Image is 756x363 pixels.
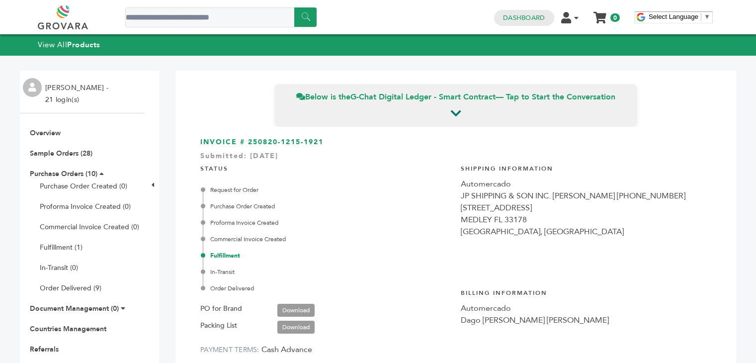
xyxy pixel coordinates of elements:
[350,91,496,102] strong: G-Chat Digital Ledger - Smart Contract
[649,13,698,20] span: Select Language
[30,304,119,313] a: Document Management (0)
[649,13,710,20] a: Select Language​
[203,268,451,276] div: In-Transit
[45,82,111,106] li: [PERSON_NAME] - 21 login(s)
[30,324,106,334] a: Countries Management
[461,226,711,238] div: [GEOGRAPHIC_DATA], [GEOGRAPHIC_DATA]
[203,185,451,194] div: Request for Order
[461,281,711,302] h4: Billing Information
[125,7,317,27] input: Search a product or brand...
[200,137,711,147] h3: INVOICE # 250820-1215-1921
[30,345,59,354] a: Referrals
[40,263,78,272] a: In-Transit (0)
[461,314,711,326] div: Dago [PERSON_NAME] [PERSON_NAME]
[704,13,710,20] span: ▼
[40,283,101,293] a: Order Delivered (9)
[40,181,127,191] a: Purchase Order Created (0)
[261,344,312,355] span: Cash Advance
[30,169,97,179] a: Purchase Orders (10)
[461,214,711,226] div: MEDLEY FL 33178
[40,222,139,232] a: Commercial Invoice Created (0)
[610,13,620,22] span: 0
[277,321,315,334] a: Download
[203,202,451,211] div: Purchase Order Created
[67,40,100,50] strong: Products
[30,128,61,138] a: Overview
[461,190,711,202] div: JP SHIPPING & SON INC. [PERSON_NAME] [PHONE_NUMBER]
[200,151,711,166] div: Submitted: [DATE]
[200,157,451,178] h4: STATUS
[461,178,711,190] div: Automercado
[461,202,711,214] div: [STREET_ADDRESS]
[203,251,451,260] div: Fulfillment
[203,284,451,293] div: Order Delivered
[296,91,615,102] span: Below is the — Tap to Start the Conversation
[701,13,701,20] span: ​
[23,78,42,97] img: profile.png
[461,302,711,314] div: Automercado
[40,243,83,252] a: Fulfillment (1)
[200,320,237,332] label: Packing List
[200,345,259,355] label: PAYMENT TERMS:
[200,303,242,315] label: PO for Brand
[461,157,711,178] h4: Shipping Information
[594,9,606,19] a: My Cart
[38,40,100,50] a: View AllProducts
[30,149,92,158] a: Sample Orders (28)
[503,13,545,22] a: Dashboard
[203,218,451,227] div: Proforma Invoice Created
[203,235,451,244] div: Commercial Invoice Created
[277,304,315,317] a: Download
[40,202,131,211] a: Proforma Invoice Created (0)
